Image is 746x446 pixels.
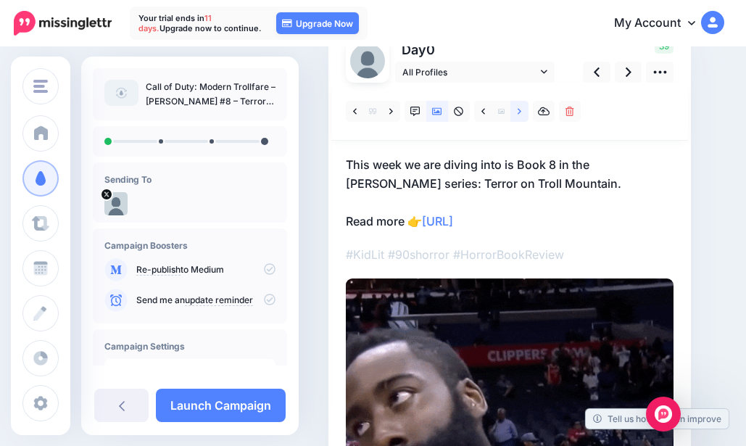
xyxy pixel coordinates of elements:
img: default_profile-89301.png [350,44,385,78]
img: article-default-image-icon.png [104,80,138,106]
span: 39 [655,39,674,54]
p: This week we are diving into is Book 8 in the [PERSON_NAME] series: Terror on Troll Mountain. Rea... [346,155,674,231]
p: Call of Duty: Modern Trollfare – [PERSON_NAME] #8 – Terror on Troll Mountain [146,80,275,109]
p: #KidLit #90shorror #HorrorBookReview [346,245,674,264]
p: Day [395,39,557,60]
a: Upgrade Now [276,12,359,34]
p: Send me an [136,294,275,307]
a: Re-publish [136,264,181,276]
a: All Profiles [395,62,555,83]
h4: Sending To [104,174,275,185]
span: 0 [426,42,435,57]
span: 11 days. [138,13,212,33]
a: [URL] [422,214,453,228]
img: Missinglettr [14,11,112,36]
img: default_profile-89301.png [104,192,128,215]
div: Open Intercom Messenger [646,397,681,431]
h4: Campaign Boosters [104,240,275,251]
h4: Campaign Settings [104,341,275,352]
a: My Account [600,6,724,41]
a: Tell us how we can improve [586,409,729,429]
p: to Medium [136,263,275,276]
img: menu.png [33,80,48,93]
span: All Profiles [402,65,537,80]
p: Your trial ends in Upgrade now to continue. [138,13,262,33]
a: update reminder [185,294,253,306]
